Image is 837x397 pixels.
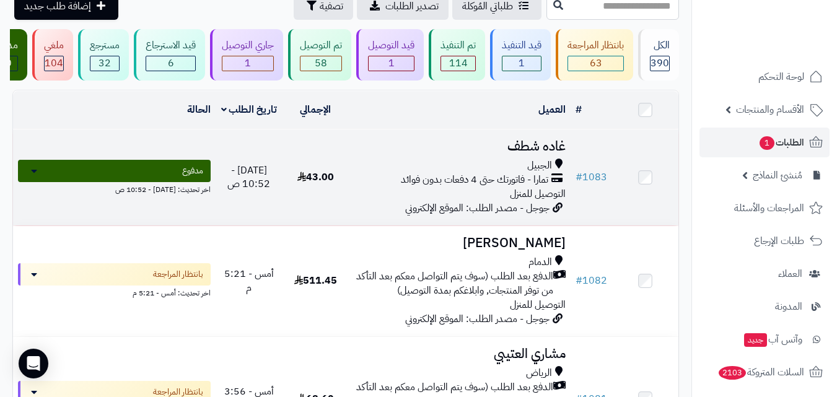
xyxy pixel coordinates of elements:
[300,56,341,71] div: 58
[405,312,550,326] span: جوجل - مصدر الطلب: الموقع الإلكتروني
[699,357,830,387] a: السلات المتروكة2103
[449,56,468,71] span: 114
[538,102,566,117] a: العميل
[718,366,747,380] span: 2103
[286,29,354,81] a: تم التوصيل 58
[245,56,251,71] span: 1
[775,298,802,315] span: المدونة
[441,56,475,71] div: 114
[526,366,552,380] span: الرياض
[182,165,203,177] span: مدفوع
[502,38,541,53] div: قيد التنفيذ
[168,56,174,71] span: 6
[510,186,566,201] span: التوصيل للمنزل
[354,236,566,250] h3: [PERSON_NAME]
[18,182,211,195] div: اخر تحديث: [DATE] - 10:52 ص
[488,29,553,81] a: قيد التنفيذ 1
[354,347,566,361] h3: مشاري العتيبي
[576,102,582,117] a: #
[146,38,196,53] div: قيد الاسترجاع
[753,167,802,184] span: مُنشئ النماذج
[699,259,830,289] a: العملاء
[300,102,331,117] a: الإجمالي
[401,173,548,187] span: تمارا - فاتورتك حتى 4 دفعات بدون فوائد
[528,255,552,269] span: الدمام
[227,163,270,192] span: [DATE] - 10:52 ص
[294,273,337,288] span: 511.45
[651,56,669,71] span: 390
[300,38,342,53] div: تم التوصيل
[222,38,274,53] div: جاري التوصيل
[18,286,211,299] div: اخر تحديث: أمس - 5:21 م
[30,29,76,81] a: ملغي 104
[568,56,623,71] div: 63
[699,62,830,92] a: لوحة التحكم
[354,139,566,154] h3: غاده شطف
[753,25,825,51] img: logo-2.png
[45,56,63,71] span: 104
[699,193,830,223] a: المراجعات والأسئلة
[734,199,804,217] span: المراجعات والأسئلة
[315,56,327,71] span: 58
[426,29,488,81] a: تم التنفيذ 114
[90,56,119,71] div: 32
[636,29,681,81] a: الكل390
[146,56,195,71] div: 6
[778,265,802,282] span: العملاء
[553,29,636,81] a: بانتظار المراجعة 63
[369,56,414,71] div: 1
[99,56,111,71] span: 32
[527,159,552,173] span: الجبيل
[576,273,582,288] span: #
[224,266,274,295] span: أمس - 5:21 م
[76,29,131,81] a: مسترجع 32
[743,331,802,348] span: وآتس آب
[208,29,286,81] a: جاري التوصيل 1
[388,56,395,71] span: 1
[650,38,670,53] div: الكل
[576,273,607,288] a: #1082
[510,297,566,312] span: التوصيل للمنزل
[717,364,804,381] span: السلات المتروكة
[736,101,804,118] span: الأقسام والمنتجات
[405,201,550,216] span: جوجل - مصدر الطلب: الموقع الإلكتروني
[440,38,476,53] div: تم التنفيذ
[576,170,607,185] a: #1083
[567,38,624,53] div: بانتظار المراجعة
[502,56,541,71] div: 1
[699,325,830,354] a: وآتس آبجديد
[519,56,525,71] span: 1
[699,292,830,321] a: المدونة
[131,29,208,81] a: قيد الاسترجاع 6
[90,38,120,53] div: مسترجع
[354,29,426,81] a: قيد التوصيل 1
[297,170,334,185] span: 43.00
[354,269,553,298] span: الدفع بعد الطلب (سوف يتم التواصل معكم بعد التأكد من توفر المنتجات, وابلاغكم بمدة التوصيل)
[590,56,602,71] span: 63
[44,38,64,53] div: ملغي
[754,232,804,250] span: طلبات الإرجاع
[222,56,273,71] div: 1
[758,68,804,85] span: لوحة التحكم
[699,128,830,157] a: الطلبات1
[187,102,211,117] a: الحالة
[19,349,48,378] div: Open Intercom Messenger
[699,226,830,256] a: طلبات الإرجاع
[759,136,774,151] span: 1
[744,333,767,347] span: جديد
[758,134,804,151] span: الطلبات
[576,170,582,185] span: #
[221,102,278,117] a: تاريخ الطلب
[153,268,203,281] span: بانتظار المراجعة
[368,38,414,53] div: قيد التوصيل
